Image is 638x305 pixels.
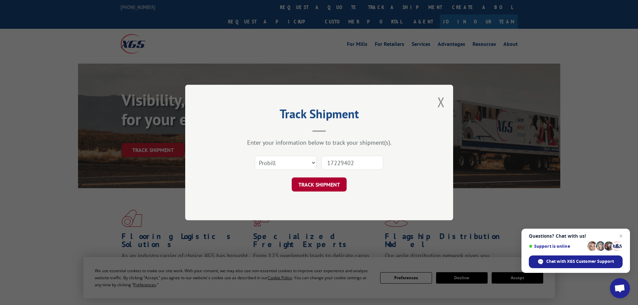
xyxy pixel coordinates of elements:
[529,255,623,268] div: Chat with XGS Customer Support
[219,139,420,146] div: Enter your information below to track your shipment(s).
[617,232,625,240] span: Close chat
[610,278,630,298] div: Open chat
[546,258,614,264] span: Chat with XGS Customer Support
[219,109,420,122] h2: Track Shipment
[322,156,383,170] input: Number(s)
[529,233,623,239] span: Questions? Chat with us!
[437,93,445,111] button: Close modal
[292,177,347,192] button: TRACK SHIPMENT
[529,244,585,249] span: Support is online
